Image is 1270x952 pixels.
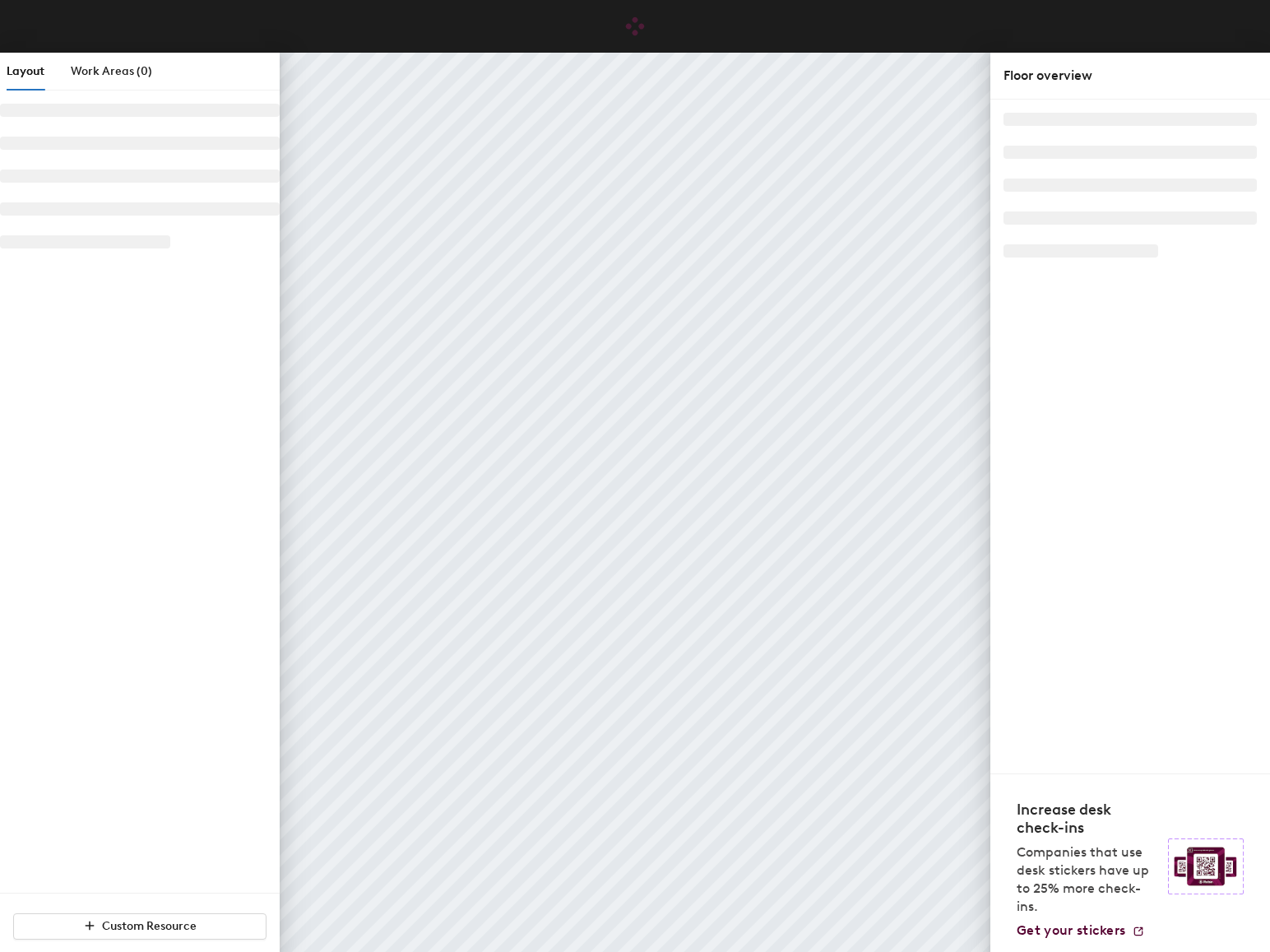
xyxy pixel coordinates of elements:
span: Layout [7,64,44,78]
a: Get your stickers [1017,922,1145,939]
img: Sticker logo [1168,838,1244,894]
span: Work Areas (0) [71,64,152,78]
span: Custom Resource [102,919,197,933]
div: Floor overview [1003,66,1257,86]
h4: Increase desk check-ins [1017,801,1158,837]
span: Get your stickers [1017,922,1125,938]
button: Custom Resource [13,913,267,940]
p: Companies that use desk stickers have up to 25% more check-ins. [1017,843,1158,916]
